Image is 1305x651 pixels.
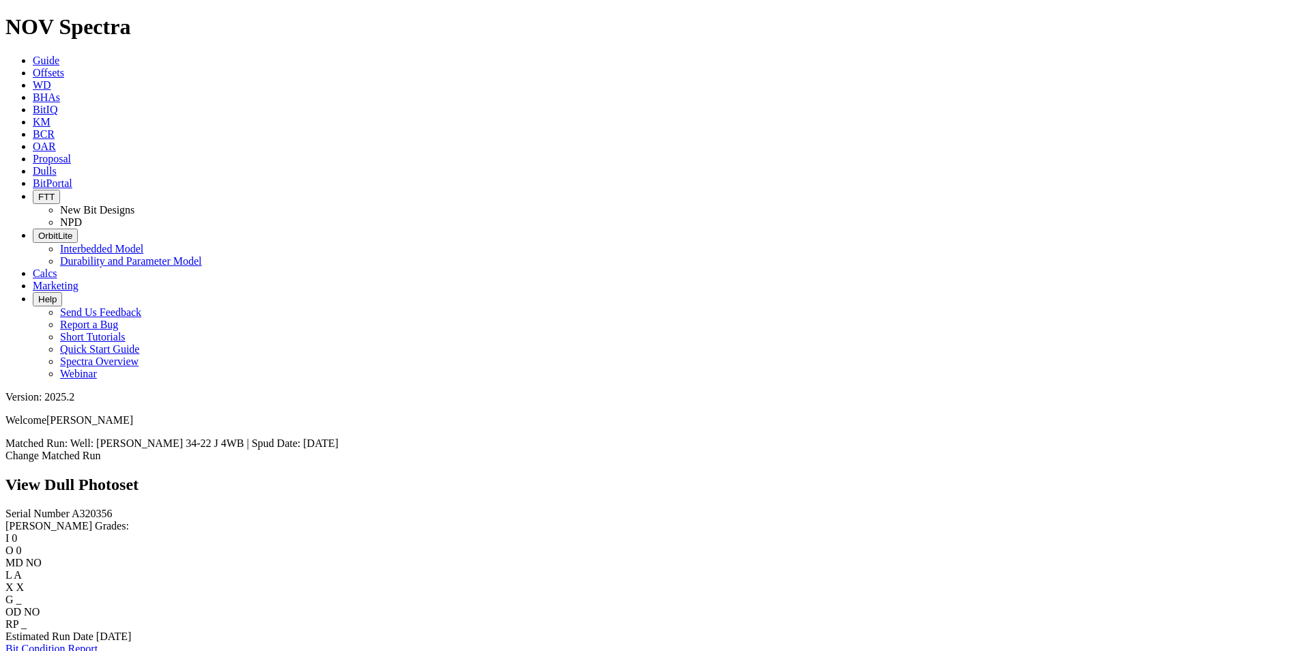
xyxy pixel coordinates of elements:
span: Well: [PERSON_NAME] 34-22 J 4WB | Spud Date: [DATE] [70,437,339,449]
label: L [5,569,12,581]
span: X [16,581,25,593]
label: MD [5,557,23,568]
a: Guide [33,55,59,66]
a: BitIQ [33,104,57,115]
a: NPD [60,216,82,228]
a: Quick Start Guide [60,343,139,355]
span: Matched Run: [5,437,68,449]
label: X [5,581,14,593]
a: New Bit Designs [60,204,134,216]
span: Help [38,294,57,304]
a: Webinar [60,368,97,379]
button: OrbitLite [33,229,78,243]
a: BCR [33,128,55,140]
a: Change Matched Run [5,450,101,461]
h2: View Dull Photoset [5,476,1300,494]
div: [PERSON_NAME] Grades: [5,520,1300,532]
label: Estimated Run Date [5,631,94,642]
a: Dulls [33,165,57,177]
a: Proposal [33,153,71,164]
h1: NOV Spectra [5,14,1300,40]
span: A [14,569,22,581]
label: G [5,594,14,605]
label: Serial Number [5,508,70,519]
span: A320356 [72,508,113,519]
div: Version: 2025.2 [5,391,1300,403]
label: I [5,532,9,544]
a: Offsets [33,67,64,78]
button: FTT [33,190,60,204]
span: 0 [16,545,22,556]
span: 0 [12,532,17,544]
span: FTT [38,192,55,202]
a: Send Us Feedback [60,306,141,318]
a: OAR [33,141,56,152]
span: NO [26,557,42,568]
a: Short Tutorials [60,331,126,343]
a: KM [33,116,51,128]
a: WD [33,79,51,91]
a: BitPortal [33,177,72,189]
a: Interbedded Model [60,243,143,255]
a: BHAs [33,91,60,103]
a: Spectra Overview [60,356,139,367]
p: Welcome [5,414,1300,426]
a: Calcs [33,267,57,279]
label: OD [5,606,21,618]
span: NO [24,606,40,618]
label: RP [5,618,18,630]
span: OrbitLite [38,231,72,241]
span: _ [16,594,22,605]
a: Durability and Parameter Model [60,255,202,267]
button: Help [33,292,62,306]
a: Report a Bug [60,319,118,330]
span: _ [21,618,27,630]
span: [PERSON_NAME] [46,414,133,426]
span: [DATE] [96,631,132,642]
a: Marketing [33,280,78,291]
label: O [5,545,14,556]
